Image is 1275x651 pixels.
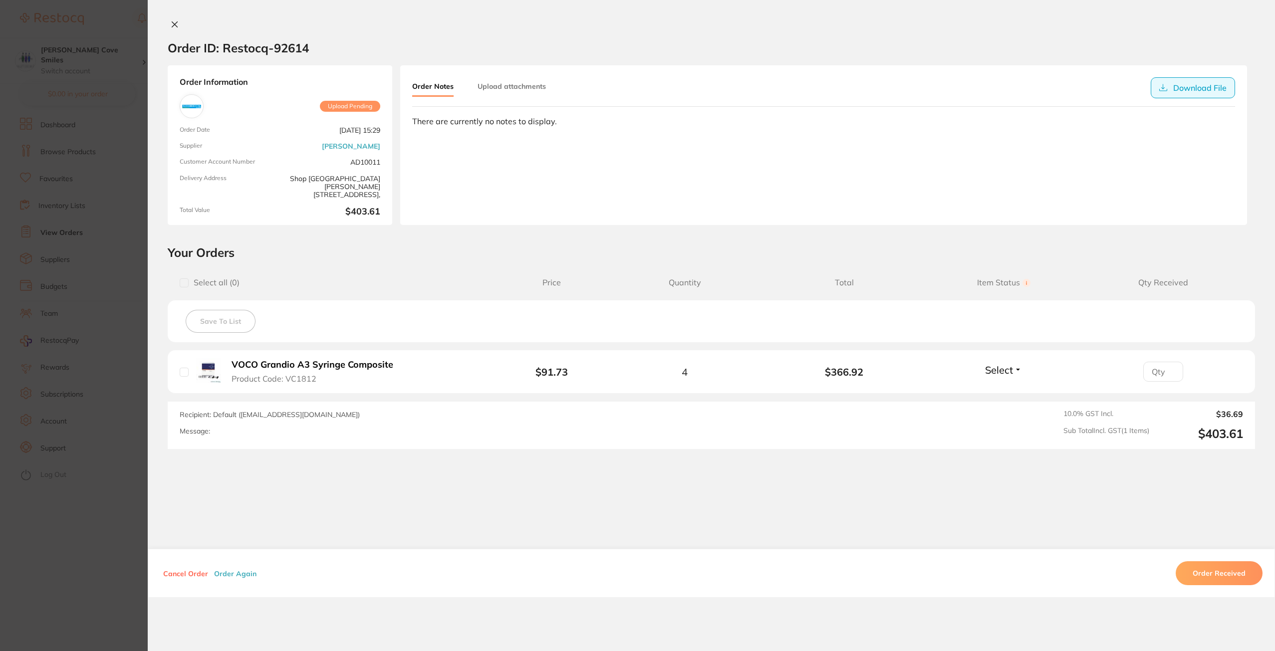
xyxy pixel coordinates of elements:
span: Quantity [605,278,765,287]
button: Select [982,364,1025,376]
span: Supplier [180,142,276,150]
h2: Your Orders [168,245,1255,260]
img: Adam Dental [182,97,201,116]
output: $36.69 [1157,410,1243,419]
b: $403.61 [284,207,380,217]
span: Select [985,364,1013,376]
img: Profile image for Restocq [22,30,38,46]
span: Order Date [180,126,276,134]
span: 10.0 % GST Incl. [1063,410,1149,419]
span: AD10011 [284,158,380,166]
span: Customer Account Number [180,158,276,166]
button: Cancel Order [160,569,211,578]
span: Select all ( 0 ) [189,278,240,287]
span: Total Value [180,207,276,217]
output: $403.61 [1157,427,1243,441]
button: Order Notes [412,77,454,97]
button: Upload attachments [478,77,546,95]
p: Hi [PERSON_NAME], you're always welcome. With regards to your orders from HSH and [PERSON_NAME], ... [43,28,172,38]
div: message notification from Restocq, 58m ago. Hi Sundeep, you're always welcome. With regards to yo... [15,21,185,54]
button: Order Received [1176,561,1263,585]
span: Sub Total Incl. GST ( 1 Items) [1063,427,1149,441]
span: 4 [682,366,688,378]
b: $366.92 [765,366,924,378]
span: Total [765,278,924,287]
span: Price [499,278,605,287]
span: Delivery Address [180,175,276,199]
span: Shop [GEOGRAPHIC_DATA][PERSON_NAME][STREET_ADDRESS], [284,175,380,199]
label: Message: [180,427,210,435]
p: Message from Restocq, sent 58m ago [43,38,172,47]
span: Item Status [924,278,1084,287]
input: Qty [1143,362,1183,382]
span: Product Code: VC1812 [232,374,316,383]
button: Save To List [186,310,255,333]
button: Download File [1151,77,1235,98]
b: VOCO Grandio A3 Syringe Composite [232,360,393,370]
button: Order Again [211,569,259,578]
b: $91.73 [535,366,568,378]
a: [PERSON_NAME] [322,142,380,150]
img: VOCO Grandio A3 Syringe Composite [196,358,221,383]
strong: Order Information [180,77,380,86]
div: There are currently no notes to display. [412,117,1235,126]
button: VOCO Grandio A3 Syringe Composite Product Code: VC1812 [229,359,403,384]
span: Recipient: Default ( [EMAIL_ADDRESS][DOMAIN_NAME] ) [180,410,360,419]
span: [DATE] 15:29 [284,126,380,134]
span: Upload Pending [320,101,380,112]
h2: Order ID: Restocq- 92614 [168,40,309,55]
span: Qty Received [1083,278,1243,287]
